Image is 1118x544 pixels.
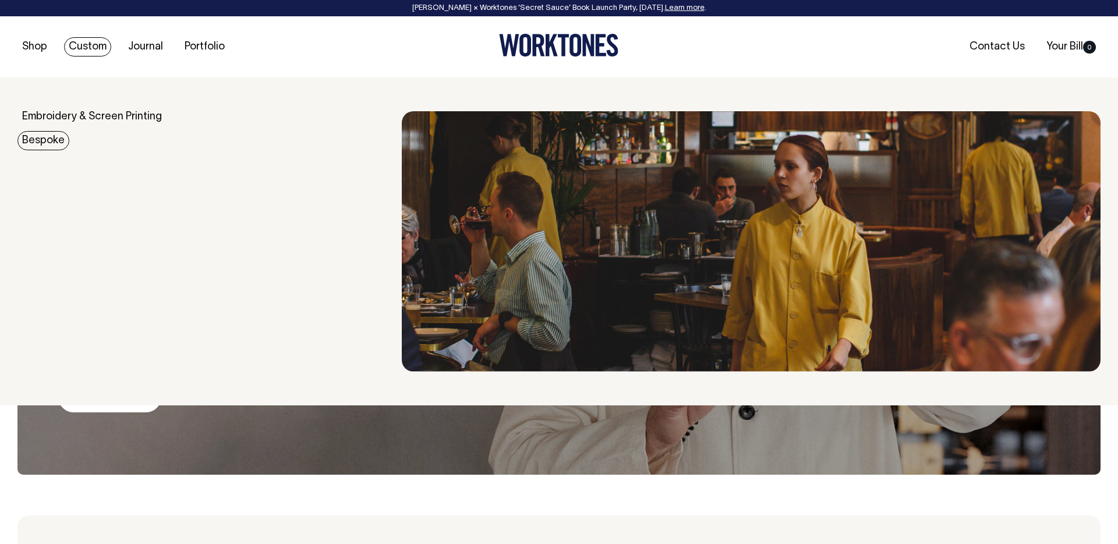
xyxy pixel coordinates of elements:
div: [PERSON_NAME] × Worktones ‘Secret Sauce’ Book Launch Party, [DATE]. . [12,4,1106,12]
a: Embroidery & Screen Printing [17,107,167,126]
a: Custom [64,37,111,56]
img: Bespoke [402,111,1101,372]
a: Bespoke [17,131,69,150]
span: 0 [1083,41,1096,54]
a: Your Bill0 [1042,37,1101,56]
a: Shop [17,37,52,56]
a: Journal [123,37,168,56]
a: Portfolio [180,37,229,56]
a: Contact Us [965,37,1029,56]
a: Learn more [665,5,705,12]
